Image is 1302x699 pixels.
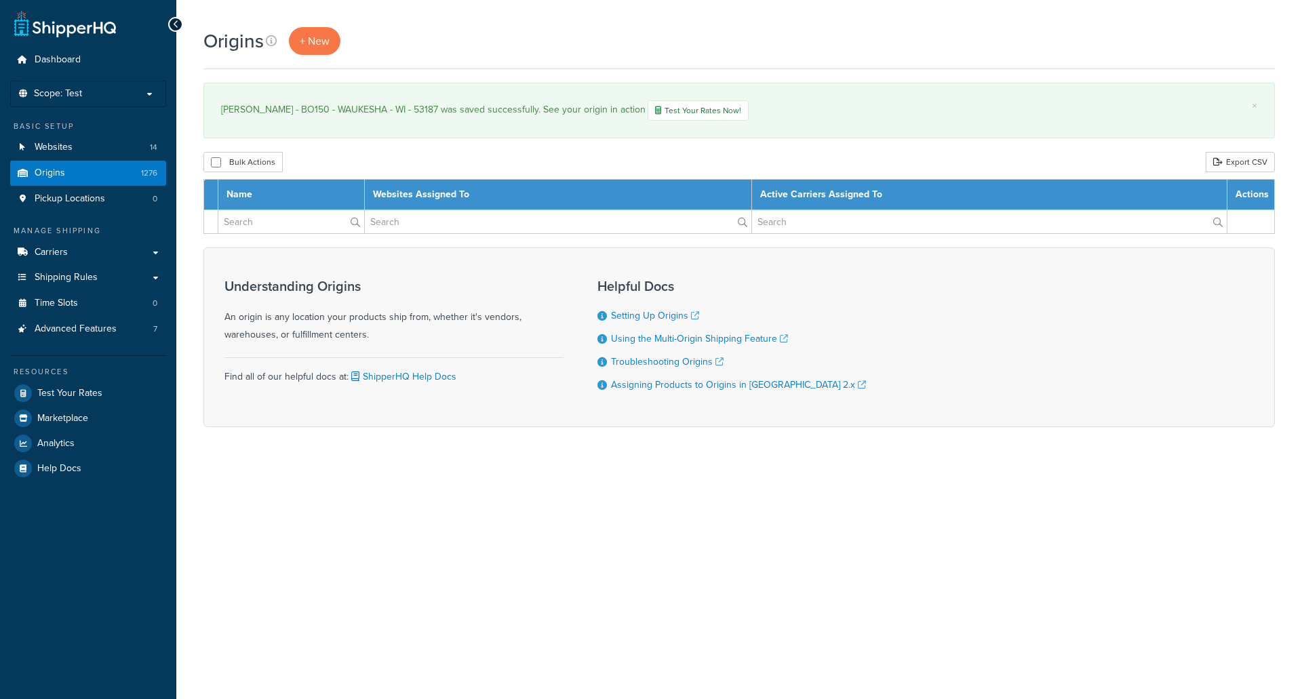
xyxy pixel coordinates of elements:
div: Resources [10,366,166,378]
span: Origins [35,167,65,179]
li: Advanced Features [10,317,166,342]
span: 7 [153,323,157,335]
span: Time Slots [35,298,78,309]
a: Assigning Products to Origins in [GEOGRAPHIC_DATA] 2.x [611,378,866,392]
th: Name [218,180,365,210]
th: Websites Assigned To [364,180,751,210]
h3: Helpful Docs [597,279,866,294]
a: Troubleshooting Origins [611,355,724,369]
a: Setting Up Origins [611,308,699,323]
a: Advanced Features 7 [10,317,166,342]
li: Time Slots [10,291,166,316]
a: Origins 1276 [10,161,166,186]
a: Using the Multi-Origin Shipping Feature [611,332,788,346]
span: Marketplace [37,413,88,424]
span: Websites [35,142,73,153]
span: Dashboard [35,54,81,66]
span: Analytics [37,438,75,450]
span: Shipping Rules [35,272,98,283]
a: Websites 14 [10,135,166,160]
li: Websites [10,135,166,160]
span: Help Docs [37,463,81,475]
span: Scope: Test [34,88,82,100]
div: Basic Setup [10,121,166,132]
a: × [1252,100,1257,111]
div: Manage Shipping [10,225,166,237]
h3: Understanding Origins [224,279,564,294]
a: Export CSV [1206,152,1275,172]
li: Pickup Locations [10,186,166,212]
a: Time Slots 0 [10,291,166,316]
a: Test Your Rates Now! [648,100,749,121]
a: Pickup Locations 0 [10,186,166,212]
a: Marketplace [10,406,166,431]
span: Test Your Rates [37,388,102,399]
a: Dashboard [10,47,166,73]
input: Search [752,210,1227,233]
span: 0 [153,298,157,309]
span: Advanced Features [35,323,117,335]
a: ShipperHQ Home [14,10,116,37]
div: An origin is any location your products ship from, whether it's vendors, warehouses, or fulfillme... [224,279,564,344]
span: Pickup Locations [35,193,105,205]
th: Active Carriers Assigned To [751,180,1227,210]
li: Origins [10,161,166,186]
a: ShipperHQ Help Docs [349,370,456,384]
a: Analytics [10,431,166,456]
a: Test Your Rates [10,381,166,405]
a: + New [289,27,340,55]
span: 14 [150,142,157,153]
div: Find all of our helpful docs at: [224,357,564,386]
div: [PERSON_NAME] - BO150 - WAUKESHA - WI - 53187 was saved successfully. See your origin in action [221,100,1257,121]
button: Bulk Actions [203,152,283,172]
a: Carriers [10,240,166,265]
input: Search [365,210,751,233]
span: Carriers [35,247,68,258]
span: 1276 [141,167,157,179]
th: Actions [1227,180,1275,210]
input: Search [218,210,364,233]
a: Help Docs [10,456,166,481]
a: Shipping Rules [10,265,166,290]
span: + New [300,33,330,49]
span: 0 [153,193,157,205]
h1: Origins [203,28,264,54]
